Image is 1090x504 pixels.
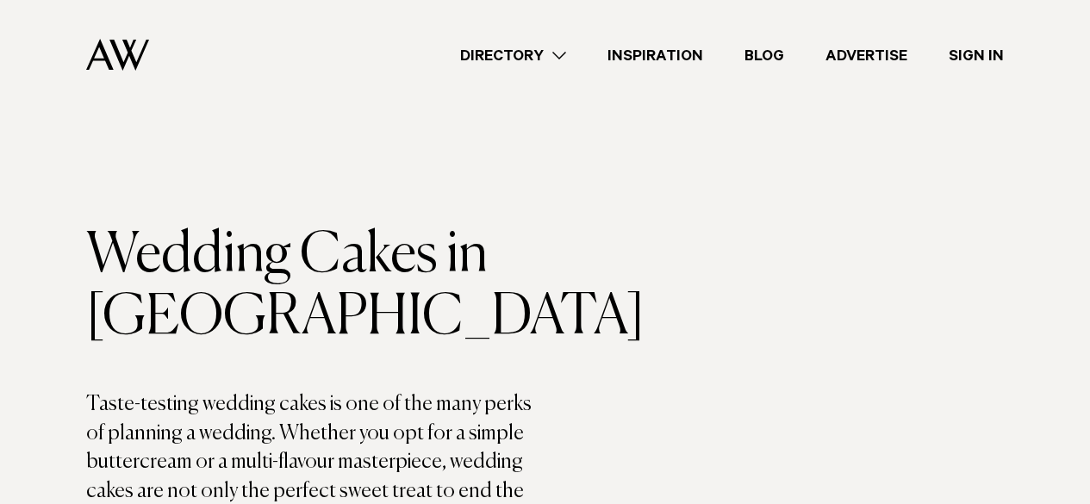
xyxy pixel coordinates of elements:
[86,39,149,71] img: Auckland Weddings Logo
[86,225,545,349] h1: Wedding Cakes in [GEOGRAPHIC_DATA]
[724,44,805,67] a: Blog
[805,44,928,67] a: Advertise
[587,44,724,67] a: Inspiration
[439,44,587,67] a: Directory
[928,44,1025,67] a: Sign In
